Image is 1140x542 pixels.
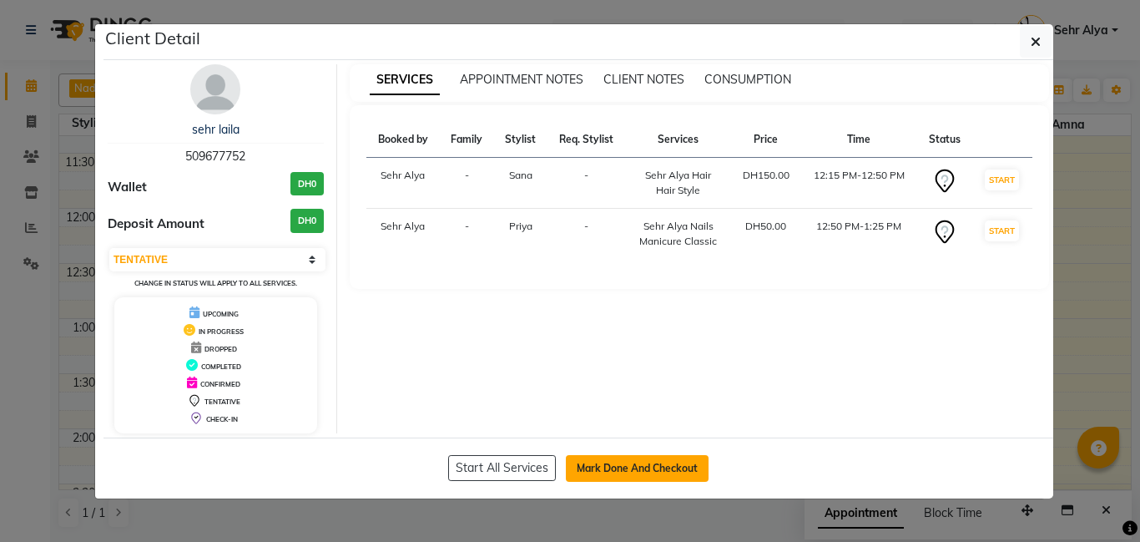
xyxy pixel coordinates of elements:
th: Time [801,122,918,158]
span: CONFIRMED [200,380,240,388]
th: Status [917,122,971,158]
span: TENTATIVE [204,398,240,406]
h5: Client Detail [105,26,200,51]
h3: DH0 [290,209,324,233]
th: Booked by [366,122,440,158]
span: UPCOMING [203,310,239,318]
th: Price [731,122,801,158]
button: START [985,220,1019,241]
button: START [985,170,1019,190]
small: Change in status will apply to all services. [134,279,297,287]
span: Wallet [108,178,147,197]
span: DROPPED [204,345,237,353]
td: - [547,209,626,260]
td: - [440,158,494,209]
span: CLIENT NOTES [603,72,684,87]
td: - [440,209,494,260]
a: sehr laila [192,122,240,137]
span: Priya [509,220,532,232]
button: Start All Services [448,455,556,481]
th: Family [440,122,494,158]
span: APPOINTMENT NOTES [460,72,583,87]
div: DH50.00 [741,219,791,234]
span: COMPLETED [201,362,241,371]
span: 509677752 [185,149,245,164]
th: Services [625,122,730,158]
span: CONSUMPTION [704,72,791,87]
td: - [547,158,626,209]
div: Sehr Alya Nails Manicure Classic [635,219,720,249]
td: 12:50 PM-1:25 PM [801,209,918,260]
img: avatar [190,64,240,114]
td: 12:15 PM-12:50 PM [801,158,918,209]
h3: DH0 [290,172,324,196]
span: Sana [509,169,532,181]
th: Stylist [494,122,547,158]
div: Sehr Alya Hair Hair Style [635,168,720,198]
td: Sehr Alya [366,209,440,260]
td: Sehr Alya [366,158,440,209]
th: Req. Stylist [547,122,626,158]
span: IN PROGRESS [199,327,244,336]
button: Mark Done And Checkout [566,455,709,482]
span: SERVICES [370,65,440,95]
div: DH150.00 [741,168,791,183]
span: Deposit Amount [108,215,204,234]
span: CHECK-IN [206,415,238,423]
